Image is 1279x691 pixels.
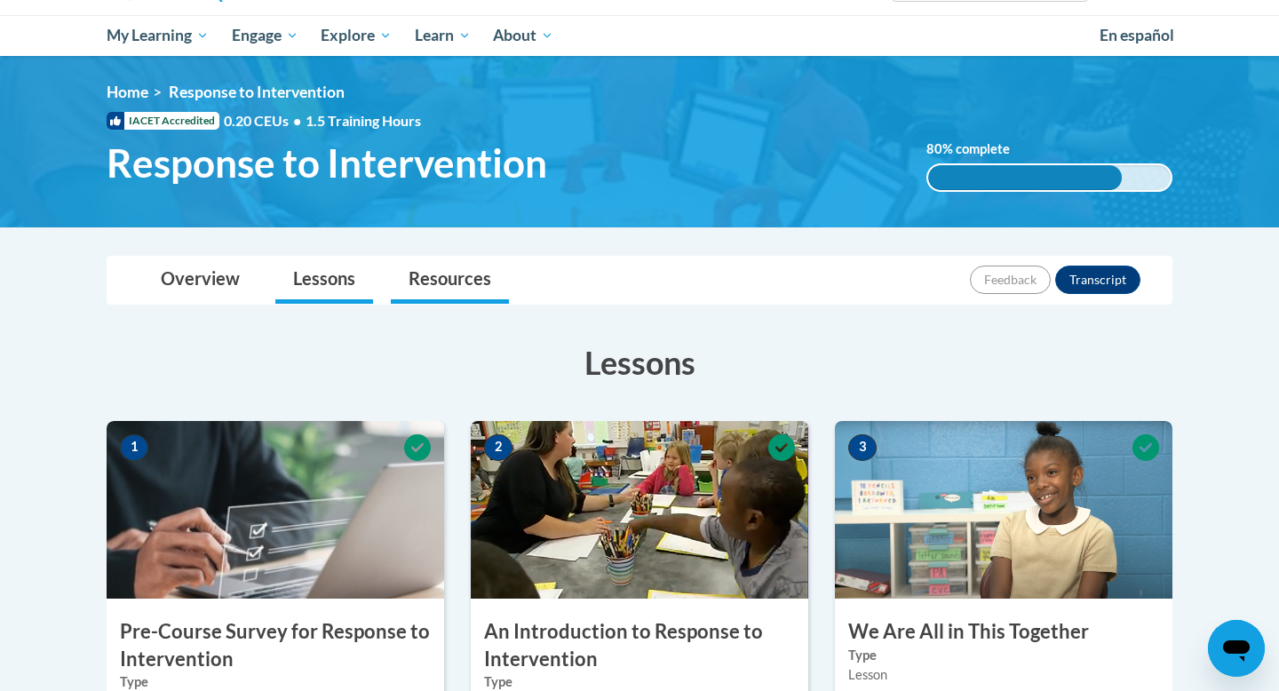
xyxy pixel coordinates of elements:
span: Response to Intervention [107,139,547,187]
h3: Pre-Course Survey for Response to Intervention [107,618,444,673]
span: Learn [415,25,471,46]
a: Resources [391,257,509,304]
span: My Learning [107,25,209,46]
span: About [493,25,553,46]
div: 80% [928,165,1123,190]
a: Explore [309,15,403,56]
div: Lesson [848,665,1159,685]
h3: Lessons [107,340,1172,385]
a: Overview [143,257,258,304]
img: Course Image [835,421,1172,599]
span: Response to Intervention [169,83,345,101]
label: % complete [926,139,1029,159]
span: 1 [120,434,148,461]
a: Home [107,83,148,101]
img: Course Image [471,421,808,599]
button: Transcript [1055,266,1140,294]
button: Feedback [970,266,1051,294]
span: IACET Accredited [107,112,219,130]
span: 0.20 CEUs [224,111,306,131]
span: 1.5 Training Hours [306,112,421,129]
a: Engage [220,15,310,56]
span: En español [1100,26,1174,44]
a: My Learning [95,15,220,56]
span: 3 [848,434,877,461]
div: Main menu [80,15,1199,56]
span: 80 [926,141,942,156]
a: Learn [403,15,482,56]
span: 2 [484,434,512,461]
span: Explore [321,25,392,46]
label: Type [848,646,1159,665]
h3: We Are All in This Together [835,618,1172,646]
iframe: To enrich screen reader interactions, please activate Accessibility in Grammarly extension settings [1208,620,1265,677]
h3: An Introduction to Response to Intervention [471,618,808,673]
img: Course Image [107,421,444,599]
a: About [482,15,566,56]
a: En español [1088,17,1186,54]
span: • [293,112,301,129]
a: Lessons [275,257,373,304]
span: Engage [232,25,298,46]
